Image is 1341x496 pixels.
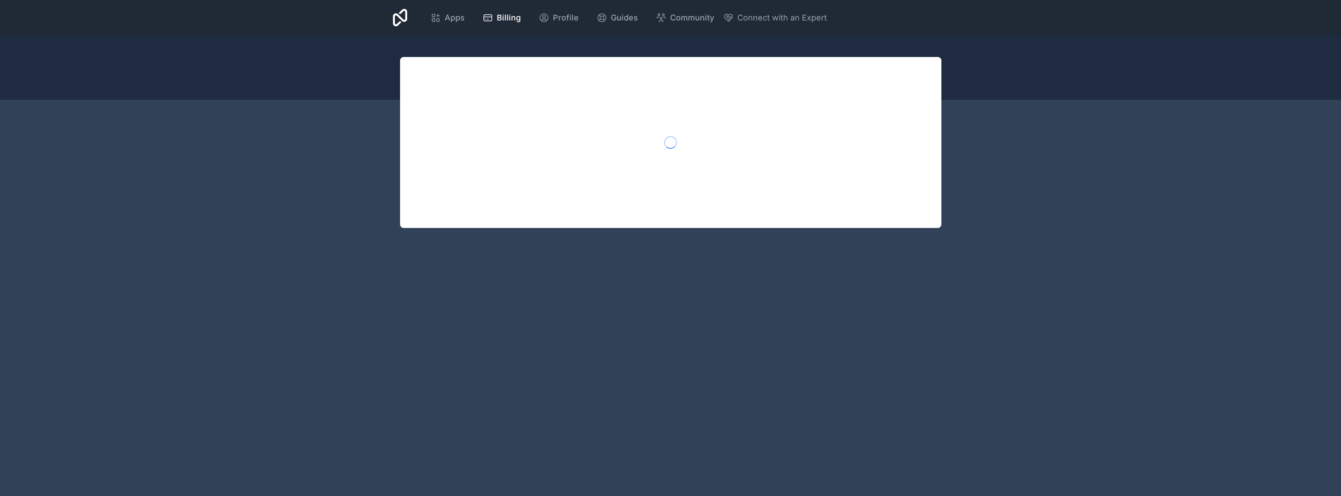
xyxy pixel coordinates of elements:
[553,12,579,24] span: Profile
[475,8,528,28] a: Billing
[670,12,714,24] span: Community
[497,12,521,24] span: Billing
[723,12,827,24] button: Connect with an Expert
[589,8,645,28] a: Guides
[649,8,721,28] a: Community
[737,12,827,24] span: Connect with an Expert
[611,12,638,24] span: Guides
[423,8,472,28] a: Apps
[531,8,586,28] a: Profile
[445,12,465,24] span: Apps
